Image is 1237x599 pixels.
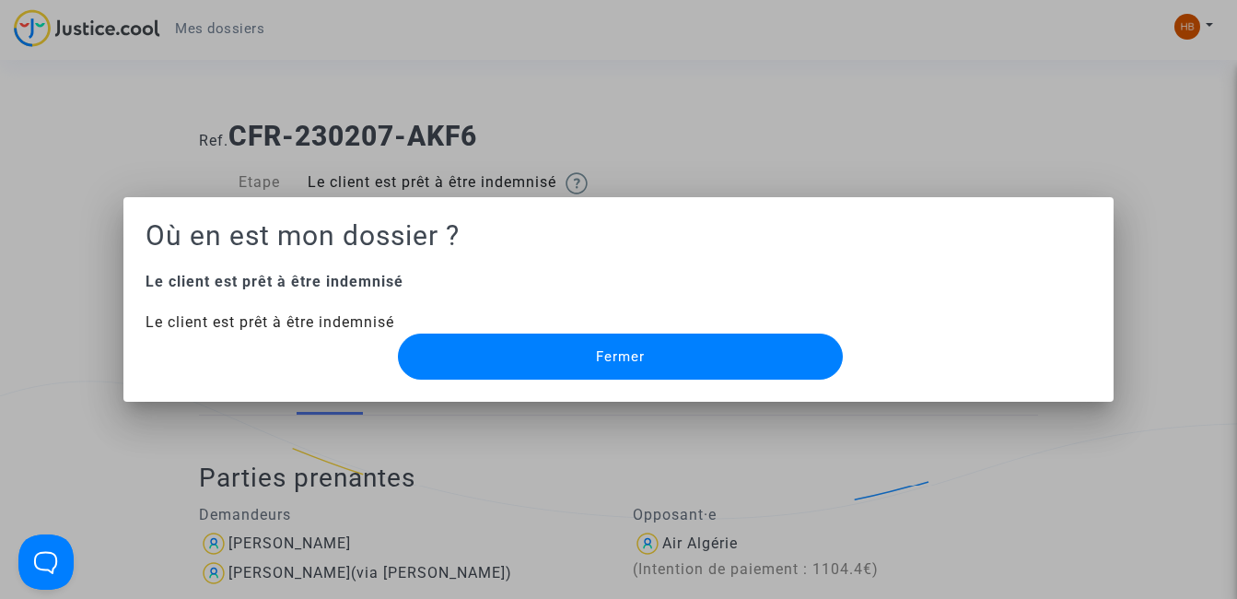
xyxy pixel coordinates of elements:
[596,348,645,365] span: Fermer
[146,271,1091,293] div: Le client est prêt à être indemnisé
[398,334,843,380] button: Fermer
[146,219,1091,253] h1: Où en est mon dossier ?
[18,534,74,590] iframe: Help Scout Beacon - Open
[146,311,1091,334] div: Le client est prêt à être indemnisé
